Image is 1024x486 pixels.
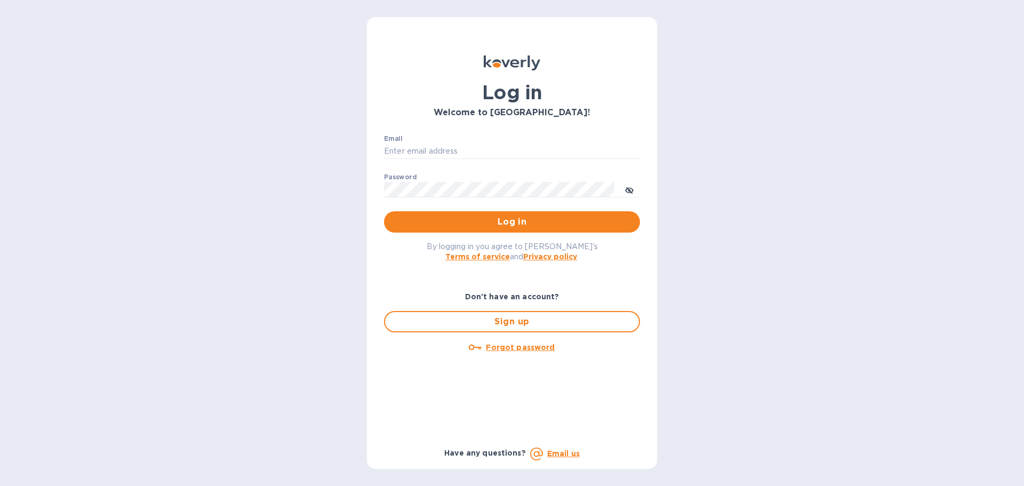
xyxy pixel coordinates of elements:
[444,449,526,457] b: Have any questions?
[547,449,580,458] a: Email us
[486,343,555,352] u: Forgot password
[384,81,640,103] h1: Log in
[484,55,540,70] img: Koverly
[393,216,631,228] span: Log in
[523,252,577,261] a: Privacy policy
[619,179,640,200] button: toggle password visibility
[427,242,598,261] span: By logging in you agree to [PERSON_NAME]'s and .
[384,311,640,332] button: Sign up
[384,136,403,142] label: Email
[384,108,640,118] h3: Welcome to [GEOGRAPHIC_DATA]!
[384,174,417,180] label: Password
[394,315,630,328] span: Sign up
[465,292,559,301] b: Don't have an account?
[445,252,510,261] a: Terms of service
[384,211,640,233] button: Log in
[384,144,640,160] input: Enter email address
